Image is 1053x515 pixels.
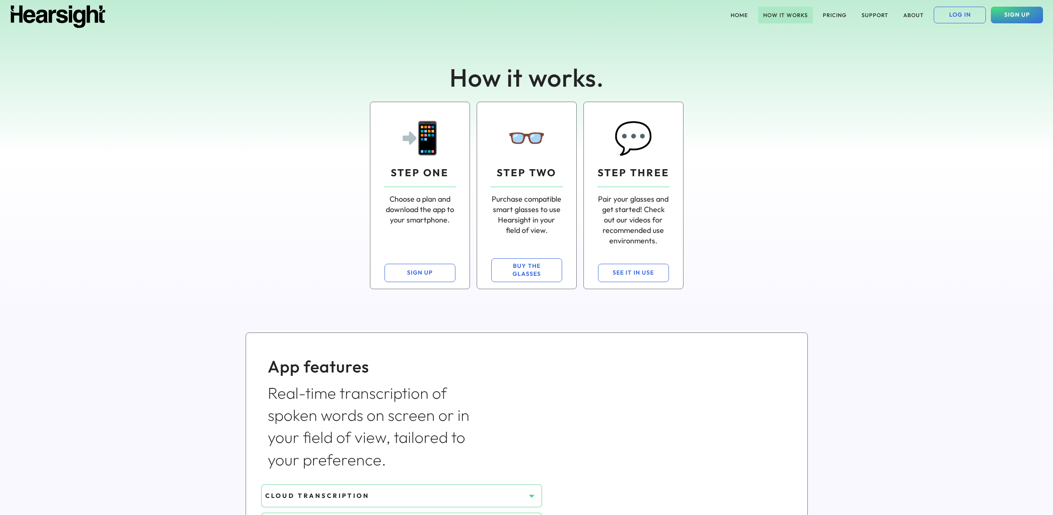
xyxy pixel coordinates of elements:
button: LOG IN [934,7,986,23]
div: Real-time transcription of spoken words on screen or in your field of view, tailored to your pref... [268,382,488,471]
div: STEP THREE [598,166,669,180]
button: SEE IT IN USE [598,264,669,282]
div: STEP ONE [391,166,449,180]
button: BUY THE GLASSES [491,258,562,282]
div: 💬 [614,115,653,159]
button: SIGN UP [991,7,1043,23]
button: HOW IT WORKS [758,7,813,23]
button: HOME [726,7,753,23]
button: ABOUT [898,7,929,23]
div: 📲 [400,115,440,159]
button: SIGN UP [385,264,455,282]
div: CLOUD TRANSCRIPTION [265,491,525,500]
button: SUPPORT [857,7,893,23]
img: Hearsight logo [10,5,106,28]
div: Pair your glasses and get started! Check out our videos for recommended use environments. [597,194,670,246]
button: PRICING [818,7,852,23]
div: STEP TWO [497,166,556,180]
div: Choose a plan and download the app to your smartphone. [384,194,456,225]
div: Purchase compatible smart glasses to use Hearsight in your field of view. [490,194,563,236]
div: App features [268,355,488,378]
div: How it works. [402,60,652,95]
div: 👓 [507,115,546,159]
